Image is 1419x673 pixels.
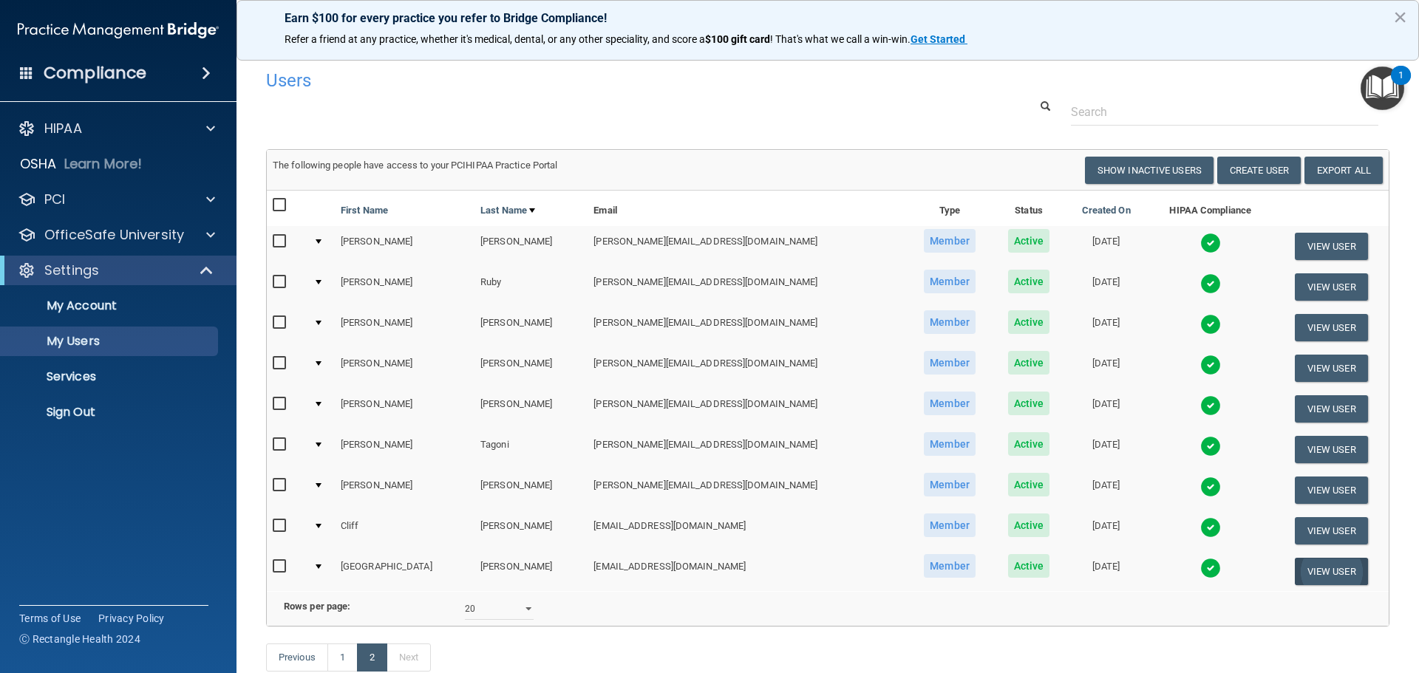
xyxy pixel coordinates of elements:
[1008,270,1050,293] span: Active
[1200,273,1221,294] img: tick.e7d51cea.svg
[770,33,911,45] span: ! That's what we call a win-win.
[19,632,140,646] span: Ⓒ Rectangle Health 2024
[1398,75,1403,95] div: 1
[1200,233,1221,253] img: tick.e7d51cea.svg
[1065,348,1147,389] td: [DATE]
[588,191,907,226] th: Email
[588,226,907,267] td: [PERSON_NAME][EMAIL_ADDRESS][DOMAIN_NAME]
[10,334,211,349] p: My Users
[18,120,215,137] a: HIPAA
[588,510,907,551] td: [EMAIL_ADDRESS][DOMAIN_NAME]
[1295,395,1368,423] button: View User
[924,351,976,375] span: Member
[924,554,976,578] span: Member
[474,470,588,510] td: [PERSON_NAME]
[273,160,558,171] span: The following people have access to your PCIHIPAA Practice Portal
[284,601,350,612] b: Rows per page:
[911,33,967,45] a: Get Started
[266,71,912,90] h4: Users
[1200,314,1221,335] img: tick.e7d51cea.svg
[588,470,907,510] td: [PERSON_NAME][EMAIL_ADDRESS][DOMAIN_NAME]
[924,270,976,293] span: Member
[1200,355,1221,375] img: tick.e7d51cea.svg
[924,310,976,334] span: Member
[335,389,474,429] td: [PERSON_NAME]
[1082,202,1131,219] a: Created On
[44,120,82,137] p: HIPAA
[474,389,588,429] td: [PERSON_NAME]
[10,298,211,313] p: My Account
[1065,226,1147,267] td: [DATE]
[1065,307,1147,348] td: [DATE]
[1295,355,1368,382] button: View User
[1008,513,1050,537] span: Active
[335,429,474,470] td: [PERSON_NAME]
[44,262,99,279] p: Settings
[327,643,358,672] a: 1
[1008,392,1050,415] span: Active
[18,16,219,45] img: PMB logo
[18,262,214,279] a: Settings
[924,392,976,415] span: Member
[335,267,474,307] td: [PERSON_NAME]
[474,307,588,348] td: [PERSON_NAME]
[588,267,907,307] td: [PERSON_NAME][EMAIL_ADDRESS][DOMAIN_NAME]
[64,155,143,173] p: Learn More!
[1147,191,1273,226] th: HIPAA Compliance
[1085,157,1214,184] button: Show Inactive Users
[44,191,65,208] p: PCI
[1295,273,1368,301] button: View User
[907,191,993,226] th: Type
[1295,558,1368,585] button: View User
[357,643,387,672] a: 2
[18,226,215,244] a: OfficeSafe University
[1065,389,1147,429] td: [DATE]
[1008,432,1050,456] span: Active
[285,11,1371,25] p: Earn $100 for every practice you refer to Bridge Compliance!
[588,551,907,591] td: [EMAIL_ADDRESS][DOMAIN_NAME]
[1065,510,1147,551] td: [DATE]
[474,510,588,551] td: [PERSON_NAME]
[18,191,215,208] a: PCI
[588,307,907,348] td: [PERSON_NAME][EMAIL_ADDRESS][DOMAIN_NAME]
[1304,157,1383,184] a: Export All
[1008,473,1050,496] span: Active
[474,429,588,470] td: Tagoni
[98,611,165,626] a: Privacy Policy
[266,643,328,672] a: Previous
[1065,551,1147,591] td: [DATE]
[1065,429,1147,470] td: [DATE]
[335,226,474,267] td: [PERSON_NAME]
[1295,436,1368,463] button: View User
[44,226,184,244] p: OfficeSafe University
[1071,98,1378,126] input: Search
[20,155,57,173] p: OSHA
[1200,476,1221,497] img: tick.e7d51cea.svg
[335,470,474,510] td: [PERSON_NAME]
[1393,5,1407,29] button: Close
[588,348,907,389] td: [PERSON_NAME][EMAIL_ADDRESS][DOMAIN_NAME]
[1200,436,1221,457] img: tick.e7d51cea.svg
[335,307,474,348] td: [PERSON_NAME]
[474,267,588,307] td: Ruby
[335,551,474,591] td: [GEOGRAPHIC_DATA]
[1217,157,1301,184] button: Create User
[1008,310,1050,334] span: Active
[1008,229,1050,253] span: Active
[335,348,474,389] td: [PERSON_NAME]
[387,643,431,672] a: Next
[474,348,588,389] td: [PERSON_NAME]
[1200,517,1221,538] img: tick.e7d51cea.svg
[285,33,705,45] span: Refer a friend at any practice, whether it's medical, dental, or any other speciality, and score a
[924,229,976,253] span: Member
[993,191,1065,226] th: Status
[588,429,907,470] td: [PERSON_NAME][EMAIL_ADDRESS][DOMAIN_NAME]
[1295,476,1368,504] button: View User
[705,33,770,45] strong: $100 gift card
[1200,558,1221,578] img: tick.e7d51cea.svg
[588,389,907,429] td: [PERSON_NAME][EMAIL_ADDRESS][DOMAIN_NAME]
[1065,267,1147,307] td: [DATE]
[1200,395,1221,416] img: tick.e7d51cea.svg
[1361,66,1404,110] button: Open Resource Center, 1 new notification
[1008,351,1050,375] span: Active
